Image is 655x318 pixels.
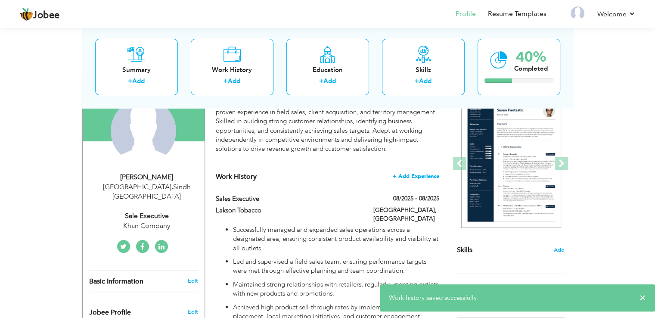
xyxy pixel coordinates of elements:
[102,65,171,75] div: Summary
[19,7,60,21] a: Jobee
[224,77,228,86] label: +
[89,309,131,317] span: Jobee Profile
[89,221,205,231] div: Khan Company
[373,206,439,223] label: [GEOGRAPHIC_DATA], [GEOGRAPHIC_DATA]
[216,172,257,181] span: Work History
[457,245,472,255] span: Skills
[639,293,646,302] span: ×
[554,246,565,254] span: Add
[319,77,323,86] label: +
[293,65,362,75] div: Education
[187,308,198,316] span: Edit
[216,98,439,154] div: Dynamic and results-oriented Outdoor Sales Executive with over 22 years of proven experience in f...
[187,277,198,285] a: Edit
[171,182,173,192] span: ,
[132,77,145,86] a: Add
[389,65,458,75] div: Skills
[19,7,33,21] img: jobee.io
[450,274,571,304] div: Share some of your professional and personal interests.
[419,77,431,86] a: Add
[456,9,476,19] a: Profile
[111,98,176,164] img: Urooj Haider
[89,172,205,182] div: [PERSON_NAME]
[488,9,546,19] a: Resume Templates
[393,194,439,203] label: 08/2025 - 08/2025
[216,194,360,203] label: Sales Executive
[514,50,548,64] div: 40%
[389,293,478,302] span: Work history saved successfully.
[415,77,419,86] label: +
[228,77,240,86] a: Add
[233,257,439,276] p: Led and supervised a field sales team, ensuring performance targets were met through effective pl...
[216,172,439,181] h4: This helps to show the companies you have worked for.
[514,64,548,73] div: Completed
[323,77,336,86] a: Add
[89,278,143,286] span: Basic Information
[393,173,439,179] span: + Add Experience
[571,6,584,20] img: Profile Img
[33,11,60,20] span: Jobee
[233,280,439,299] p: Maintained strong relationships with retailers, regularly updating outlets with new products and ...
[89,182,205,202] div: [GEOGRAPHIC_DATA] Sindh [GEOGRAPHIC_DATA]
[597,9,636,19] a: Welcome
[128,77,132,86] label: +
[198,65,267,75] div: Work History
[89,211,205,221] div: Sale Executive
[216,206,360,215] label: Lakson Tobacco
[233,225,439,253] p: Successfully managed and expanded sales operations across a designated area, ensuring consistent ...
